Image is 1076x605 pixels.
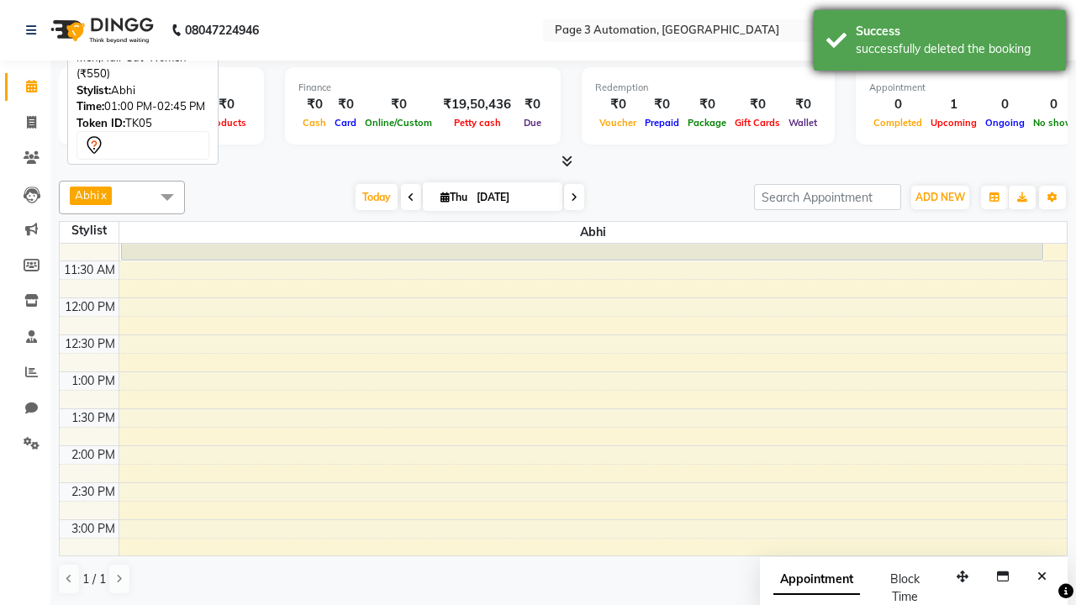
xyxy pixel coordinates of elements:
[76,115,209,132] div: TK05
[683,95,731,114] div: ₹0
[99,188,107,202] a: x
[773,565,860,595] span: Appointment
[926,117,981,129] span: Upcoming
[330,117,361,129] span: Card
[595,95,641,114] div: ₹0
[595,81,821,95] div: Redemption
[330,95,361,114] div: ₹0
[856,23,1053,40] div: Success
[298,95,330,114] div: ₹0
[641,95,683,114] div: ₹0
[472,185,556,210] input: 2025-10-02
[518,95,547,114] div: ₹0
[76,116,125,129] span: Token ID:
[60,222,119,239] div: Stylist
[75,188,99,202] span: Abhi
[436,95,518,114] div: ₹19,50,436
[731,117,784,129] span: Gift Cards
[869,95,926,114] div: 0
[450,117,505,129] span: Petty cash
[76,99,104,113] span: Time:
[76,83,111,97] span: Stylist:
[356,184,398,210] span: Today
[298,117,330,129] span: Cash
[869,117,926,129] span: Completed
[68,446,119,464] div: 2:00 PM
[1030,564,1054,590] button: Close
[202,117,251,129] span: Products
[926,95,981,114] div: 1
[68,409,119,427] div: 1:30 PM
[784,117,821,129] span: Wallet
[754,184,901,210] input: Search Appointment
[61,298,119,316] div: 12:00 PM
[202,95,251,114] div: ₹0
[82,571,106,588] span: 1 / 1
[61,261,119,279] div: 11:30 AM
[119,222,1068,243] span: Abhi
[731,95,784,114] div: ₹0
[61,335,119,353] div: 12:30 PM
[595,117,641,129] span: Voucher
[361,95,436,114] div: ₹0
[981,95,1029,114] div: 0
[68,483,119,501] div: 2:30 PM
[911,186,969,209] button: ADD NEW
[856,40,1053,58] div: successfully deleted the booking
[298,81,547,95] div: Finance
[76,82,209,99] div: Abhi
[520,117,546,129] span: Due
[361,117,436,129] span: Online/Custom
[76,98,209,115] div: 01:00 PM-02:45 PM
[890,571,920,604] span: Block Time
[43,7,158,54] img: logo
[683,117,731,129] span: Package
[436,191,472,203] span: Thu
[981,117,1029,129] span: Ongoing
[68,520,119,538] div: 3:00 PM
[641,117,683,129] span: Prepaid
[915,191,965,203] span: ADD NEW
[68,372,119,390] div: 1:00 PM
[784,95,821,114] div: ₹0
[185,7,259,54] b: 08047224946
